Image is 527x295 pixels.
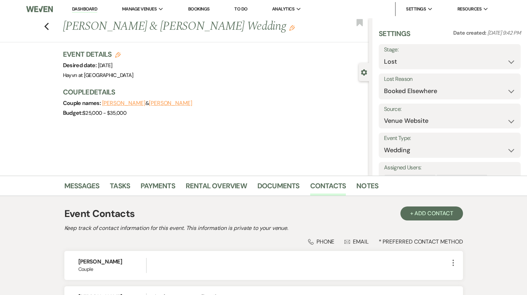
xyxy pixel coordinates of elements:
[98,62,113,69] span: [DATE]
[63,109,83,117] span: Budget:
[384,45,515,55] label: Stage:
[64,224,463,232] h2: Keep track of contact information for this event. This information is private to your venue.
[361,69,367,75] button: Close lead details
[356,180,378,196] a: Notes
[122,6,157,13] span: Manage Venues
[63,62,98,69] span: Desired date:
[78,266,147,273] span: Couple
[344,238,369,245] div: Email
[272,6,294,13] span: Analytics
[188,6,210,12] a: Bookings
[26,2,52,16] img: Weven Logo
[110,180,130,196] a: Tasks
[63,18,305,35] h1: [PERSON_NAME] & [PERSON_NAME] Wedding
[457,6,482,13] span: Resources
[384,133,515,143] label: Event Type:
[437,175,480,185] div: [PERSON_NAME]
[384,163,515,173] label: Assigned Users:
[102,100,192,107] span: &
[78,258,147,266] h6: [PERSON_NAME]
[186,180,247,196] a: Rental Overview
[64,180,100,196] a: Messages
[384,104,515,114] label: Source:
[63,49,133,59] h3: Event Details
[257,180,300,196] a: Documents
[234,6,247,12] a: To Do
[64,238,463,245] div: * Preferred Contact Method
[63,99,102,107] span: Couple names:
[385,175,428,185] div: [PERSON_NAME]
[141,180,175,196] a: Payments
[102,100,145,106] button: [PERSON_NAME]
[63,72,133,79] span: Hayvn at [GEOGRAPHIC_DATA]
[453,29,487,36] span: Date created:
[72,6,97,13] a: Dashboard
[400,206,463,220] button: + Add Contact
[379,29,411,44] h3: Settings
[289,24,295,31] button: Edit
[487,29,521,36] span: [DATE] 9:42 PM
[83,110,126,117] span: $25,000 - $35,000
[149,100,192,106] button: [PERSON_NAME]
[63,87,362,97] h3: Couple Details
[310,180,346,196] a: Contacts
[308,238,335,245] div: Phone
[384,74,515,84] label: Lost Reason
[64,206,135,221] h1: Event Contacts
[406,6,426,13] span: Settings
